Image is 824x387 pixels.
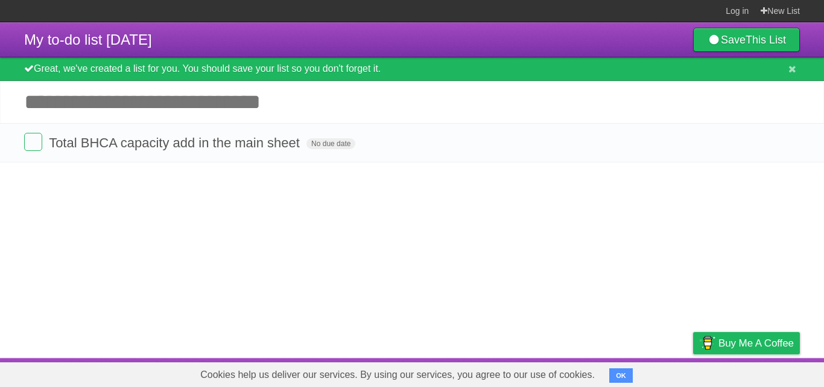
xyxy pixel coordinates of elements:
a: Developers [572,361,621,384]
a: Privacy [677,361,709,384]
span: Cookies help us deliver our services. By using our services, you agree to our use of cookies. [188,363,607,387]
a: SaveThis List [693,28,800,52]
button: OK [609,368,633,383]
a: Buy me a coffee [693,332,800,354]
a: About [533,361,558,384]
a: Suggest a feature [724,361,800,384]
span: No due date [306,138,355,149]
b: This List [746,34,786,46]
img: Buy me a coffee [699,333,715,353]
label: Done [24,133,42,151]
span: Total BHCA capacity add in the main sheet [49,135,303,150]
a: Terms [636,361,663,384]
span: My to-do list [DATE] [24,31,152,48]
span: Buy me a coffee [718,333,794,354]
